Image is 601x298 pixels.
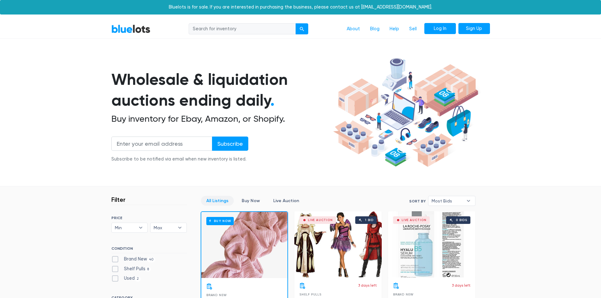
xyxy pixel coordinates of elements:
[456,219,467,222] div: 0 bids
[342,23,365,35] a: About
[111,69,331,111] h1: Wholesale & liquidation auctions ending daily
[308,219,333,222] div: Live Auction
[111,137,212,151] input: Enter your email address
[147,257,156,262] span: 40
[462,196,475,206] b: ▾
[212,137,248,151] input: Subscribe
[388,211,475,278] a: Live Auction 0 bids
[404,23,422,35] a: Sell
[365,219,374,222] div: 1 bid
[331,55,480,170] img: hero-ee84e7d0318cb26816c560f6b4441b76977f77a177738b4e94f68c95b2b83dbb.png
[111,256,156,263] label: Brand New
[111,266,151,272] label: Shelf Pulls
[206,293,227,297] span: Brand New
[206,217,234,225] h6: Buy Now
[358,283,377,288] p: 3 days left
[236,196,265,206] a: Buy Now
[115,223,136,232] span: Min
[111,216,187,220] h6: PRICE
[458,23,490,34] a: Sign Up
[111,246,187,253] h6: CONDITION
[432,196,463,206] span: Most Bids
[145,267,151,272] span: 8
[201,196,234,206] a: All Listings
[135,277,141,282] span: 2
[393,293,414,296] span: Brand New
[385,23,404,35] a: Help
[270,91,274,110] span: .
[173,223,186,232] b: ▾
[154,223,174,232] span: Max
[409,198,426,204] label: Sort By
[402,219,427,222] div: Live Auction
[294,211,382,278] a: Live Auction 1 bid
[111,114,331,124] h2: Buy inventory for Ebay, Amazon, or Shopify.
[452,283,470,288] p: 3 days left
[111,156,248,163] div: Subscribe to be notified via email when new inventory is listed.
[201,212,287,278] a: Buy Now
[299,293,321,296] span: Shelf Pulls
[111,24,150,33] a: BlueLots
[134,223,147,232] b: ▾
[365,23,385,35] a: Blog
[111,196,126,203] h3: Filter
[268,196,304,206] a: Live Auction
[424,23,456,34] a: Log In
[189,23,296,35] input: Search for inventory
[111,275,141,282] label: Used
